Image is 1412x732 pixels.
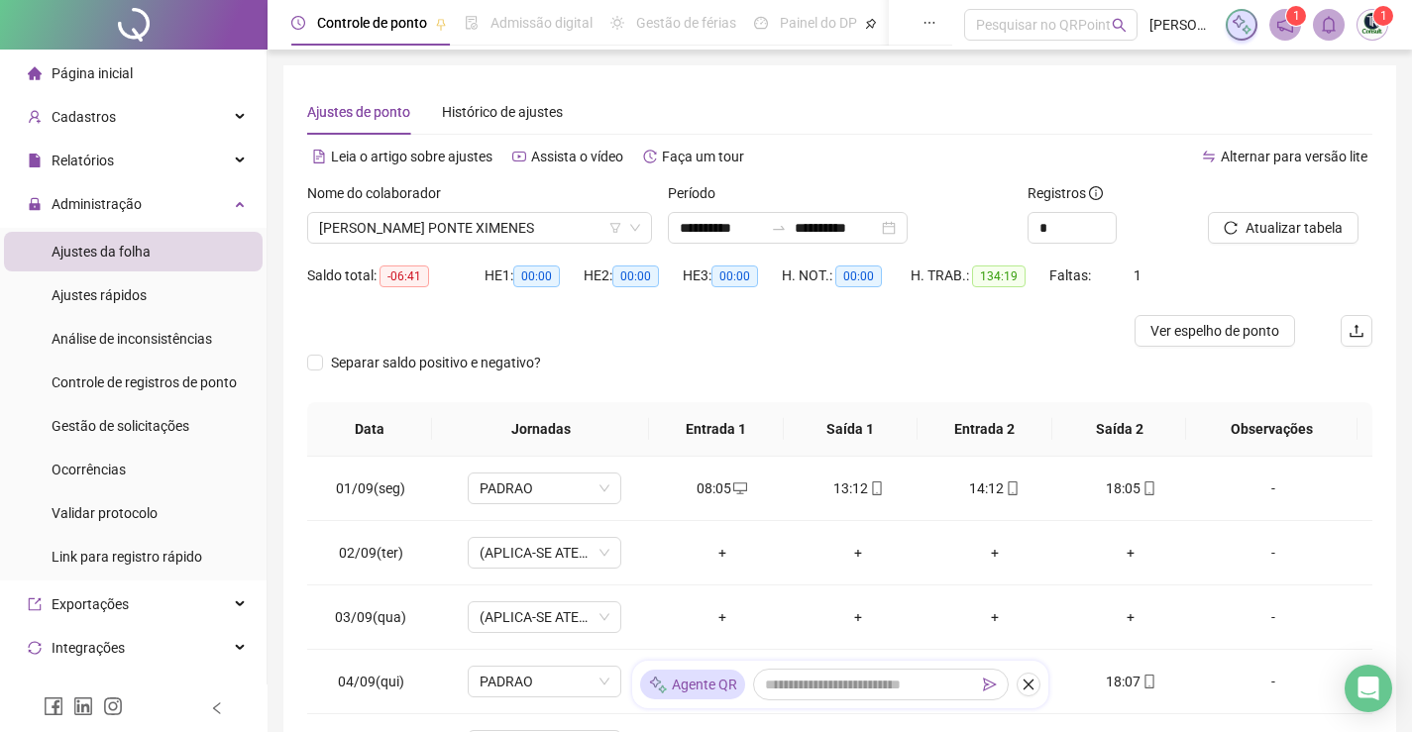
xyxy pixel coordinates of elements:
span: instagram [103,696,123,716]
span: Leia o artigo sobre ajustes [331,149,492,164]
span: Cadastros [52,109,116,125]
span: mobile [868,481,884,495]
div: 18:05 [1079,477,1184,499]
span: notification [1276,16,1294,34]
span: sync [28,641,42,655]
span: mobile [1140,675,1156,688]
span: Assista o vídeo [531,149,623,164]
span: Ajustes rápidos [52,287,147,303]
img: sparkle-icon.fc2bf0ac1784a2077858766a79e2daf3.svg [1231,14,1252,36]
span: Relatórios [52,153,114,168]
span: pushpin [865,18,877,30]
span: sun [610,16,624,30]
span: facebook [44,696,63,716]
span: Ajustes de ponto [307,104,410,120]
span: Registros [1028,182,1103,204]
div: + [670,542,775,564]
span: swap-right [771,220,787,236]
span: Link para registro rápido [52,549,202,565]
div: + [942,542,1047,564]
span: Gestão de férias [636,15,736,31]
label: Nome do colaborador [307,182,454,204]
span: info-circle [1089,186,1103,200]
div: + [1079,606,1184,628]
img: sparkle-icon.fc2bf0ac1784a2077858766a79e2daf3.svg [648,675,668,695]
span: Ajustes da folha [52,244,151,260]
div: HE 1: [485,264,584,287]
span: [PERSON_NAME] [1149,14,1214,36]
span: youtube [512,150,526,163]
span: Integrações [52,640,125,656]
th: Jornadas [432,402,648,457]
span: export [28,597,42,611]
label: Período [668,182,728,204]
span: 00:00 [612,265,659,287]
span: upload [1349,323,1364,339]
span: desktop [731,481,747,495]
div: + [670,606,775,628]
span: filter [609,222,621,234]
span: Validar protocolo [52,505,158,521]
span: 1 [1380,9,1387,23]
span: search [1112,18,1127,33]
div: - [1215,606,1332,628]
div: 13:12 [806,477,911,499]
span: home [28,66,42,80]
span: mobile [1140,481,1156,495]
span: Alternar para versão lite [1221,149,1367,164]
div: HE 2: [584,264,683,287]
span: Controle de registros de ponto [52,374,237,390]
span: Histórico de ajustes [442,104,563,120]
span: file-done [465,16,479,30]
span: PADRAO [480,473,609,503]
span: Análise de inconsistências [52,331,212,347]
span: Atualizar tabela [1246,217,1343,239]
div: H. NOT.: [782,264,911,287]
div: 08:05 [670,477,775,499]
span: Admissão digital [490,15,593,31]
span: Faça um tour [662,149,744,164]
span: bell [1320,16,1338,34]
span: user-add [28,110,42,124]
span: 1 [1134,267,1141,283]
th: Saída 2 [1052,402,1187,457]
div: 14:12 [942,477,1047,499]
div: - [1215,671,1332,692]
button: Atualizar tabela [1208,212,1358,244]
span: Faltas: [1049,267,1094,283]
span: pushpin [435,18,447,30]
span: reload [1224,221,1238,235]
span: 03/09(qua) [335,609,406,625]
span: (APLICA-SE ATESTADO) [480,538,609,568]
th: Observações [1186,402,1357,457]
span: Página inicial [52,65,133,81]
span: Exportações [52,596,129,612]
button: Ver espelho de ponto [1135,315,1295,347]
span: mobile [1004,481,1020,495]
span: Painel do DP [780,15,857,31]
span: close [1022,678,1035,691]
span: 02/09(ter) [339,545,403,561]
div: + [806,542,911,564]
span: Administração [52,196,142,212]
span: -06:41 [380,265,429,287]
span: IASMIM ARAUJO PONTE XIMENES [319,213,640,243]
span: history [643,150,657,163]
div: Saldo total: [307,264,485,287]
span: PADRAO [480,667,609,696]
sup: Atualize o seu contato no menu Meus Dados [1373,6,1393,26]
div: + [806,606,911,628]
div: Agente QR [640,670,745,699]
div: - [1215,477,1332,499]
span: 1 [1293,9,1300,23]
div: HE 3: [683,264,782,287]
span: (APLICA-SE ATESTADO) [480,602,609,632]
sup: 1 [1286,6,1306,26]
span: lock [28,197,42,211]
span: 00:00 [711,265,758,287]
span: file-text [312,150,326,163]
div: + [1079,542,1184,564]
div: + [942,606,1047,628]
span: Agente de IA [52,683,129,699]
th: Saída 1 [784,402,919,457]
